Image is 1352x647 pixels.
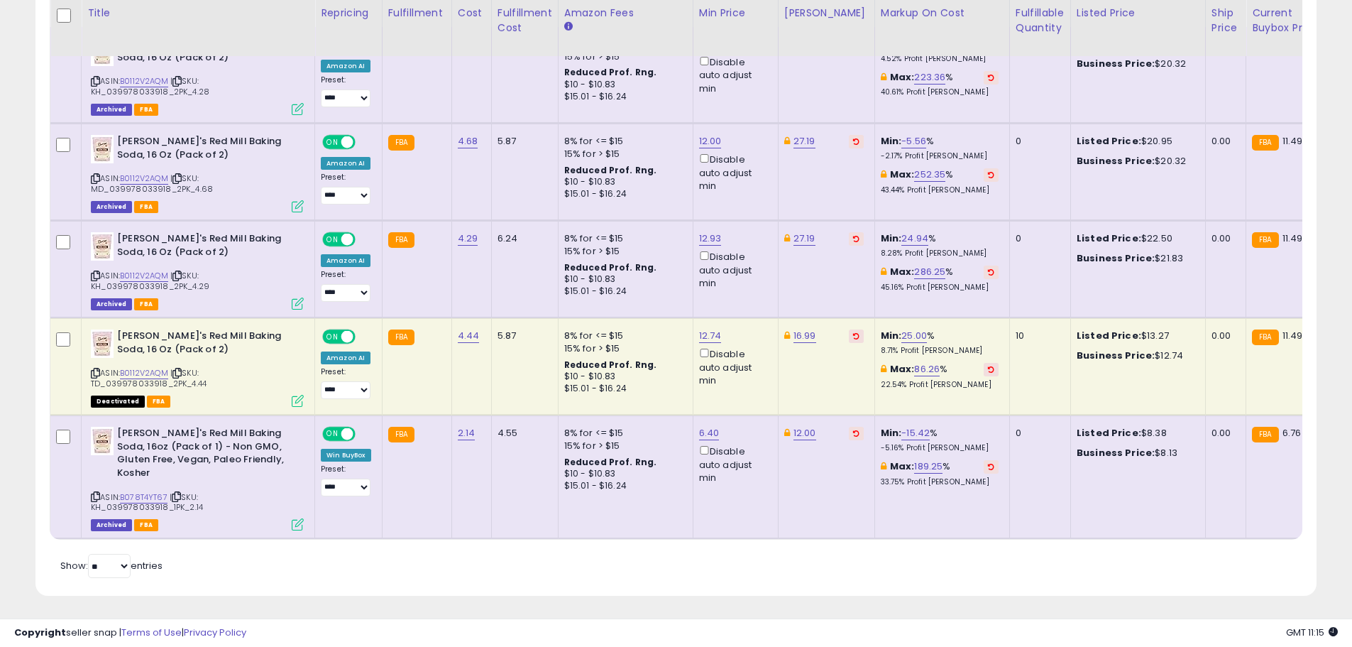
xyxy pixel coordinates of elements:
b: [PERSON_NAME]'s Red Mill Baking Soda, 16 Oz (Pack of 2) [117,232,290,262]
a: 12.00 [699,134,722,148]
div: ASIN: [91,427,304,529]
b: Business Price: [1077,446,1155,460]
div: $22.50 [1077,232,1194,245]
div: Disable auto adjust min [699,346,767,387]
div: 15% for > $15 [564,245,682,258]
small: FBA [1252,232,1278,248]
div: 0 [1016,232,1060,245]
div: 15% for > $15 [564,342,682,355]
div: 0 [1016,427,1060,440]
div: Cost [458,6,485,21]
div: Amazon AI [321,352,370,364]
p: 43.44% Profit [PERSON_NAME] [881,185,999,195]
b: Reduced Prof. Rng. [564,359,657,371]
p: 40.61% Profit [PERSON_NAME] [881,87,999,97]
a: B078T4YT67 [120,491,167,504]
span: OFF [353,136,376,148]
div: 4.55 [498,427,547,440]
div: Current Buybox Price [1252,6,1325,36]
div: Amazon AI [321,254,370,267]
div: Preset: [321,173,371,205]
span: OFF [353,428,376,440]
div: [PERSON_NAME] [784,6,869,21]
div: $20.32 [1077,58,1194,70]
div: 8% for <= $15 [564,330,682,342]
div: 15% for > $15 [564,148,682,161]
div: $10 - $10.83 [564,273,682,286]
div: $10 - $10.83 [564,371,682,383]
div: 0.00 [1211,427,1235,440]
div: 8% for <= $15 [564,135,682,148]
div: 0.00 [1211,135,1235,148]
div: ASIN: [91,38,304,114]
b: Min: [881,134,902,148]
span: OFF [353,234,376,246]
span: Show: entries [60,559,163,572]
a: 286.25 [914,265,945,279]
div: 15% for > $15 [564,50,682,63]
b: Max: [890,460,915,473]
span: Listings that have been deleted from Seller Central [91,201,132,213]
div: % [881,135,999,161]
a: 12.00 [793,426,816,440]
div: 8% for <= $15 [564,427,682,440]
small: FBA [388,330,414,345]
b: Business Price: [1077,57,1155,70]
b: [PERSON_NAME]'s Red Mill Baking Soda, 16oz (Pack of 1) - Non GMO, Gluten Free, Vegan, Paleo Frien... [117,427,290,483]
a: 25.00 [901,329,927,343]
p: -5.16% Profit [PERSON_NAME] [881,443,999,453]
a: B0112V2AQM [120,173,168,185]
span: Listings that have been deleted from Seller Central [91,298,132,310]
div: % [881,168,999,195]
div: ASIN: [91,135,304,211]
a: 252.35 [914,168,945,182]
div: Preset: [321,367,371,399]
small: FBA [1252,330,1278,345]
div: Markup on Cost [881,6,1004,21]
div: % [881,232,999,259]
div: % [881,363,999,389]
span: FBA [147,396,171,408]
span: FBA [134,298,158,310]
span: 11.49 [1282,329,1303,342]
span: ON [324,136,341,148]
a: B0112V2AQM [120,367,168,379]
b: Listed Price: [1077,329,1141,342]
span: FBA [134,201,158,213]
span: FBA [134,519,158,531]
div: $8.13 [1077,447,1194,460]
div: $10 - $10.83 [564,176,682,188]
div: Disable auto adjust min [699,54,767,95]
p: 4.52% Profit [PERSON_NAME] [881,54,999,64]
div: 6.24 [498,232,547,245]
span: ON [324,428,341,440]
div: 0.00 [1211,232,1235,245]
b: Business Price: [1077,349,1155,362]
div: $15.01 - $16.24 [564,383,682,395]
div: Win BuyBox [321,449,371,462]
p: -2.17% Profit [PERSON_NAME] [881,151,999,161]
div: 15% for > $15 [564,440,682,452]
a: 12.93 [699,232,722,246]
b: Listed Price: [1077,426,1141,440]
div: $12.74 [1077,349,1194,362]
div: $10 - $10.83 [564,468,682,480]
a: 4.29 [458,232,478,246]
span: | SKU: TD_039978033918_2PK_4.44 [91,367,207,388]
div: $20.32 [1077,155,1194,168]
small: FBA [388,427,414,442]
strong: Copyright [14,626,66,639]
div: Preset: [321,270,371,302]
a: -15.42 [901,426,930,440]
b: Min: [881,426,902,440]
div: Amazon AI [321,60,370,72]
img: 41cTD+iILaL._SL40_.jpg [91,135,114,163]
a: -5.56 [901,134,926,148]
a: 27.19 [793,232,815,246]
div: Min Price [699,6,772,21]
div: Repricing [321,6,376,21]
a: B0112V2AQM [120,270,168,282]
small: Amazon Fees. [564,21,573,33]
img: 41cTD+iILaL._SL40_.jpg [91,330,114,358]
div: Disable auto adjust min [699,443,767,484]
